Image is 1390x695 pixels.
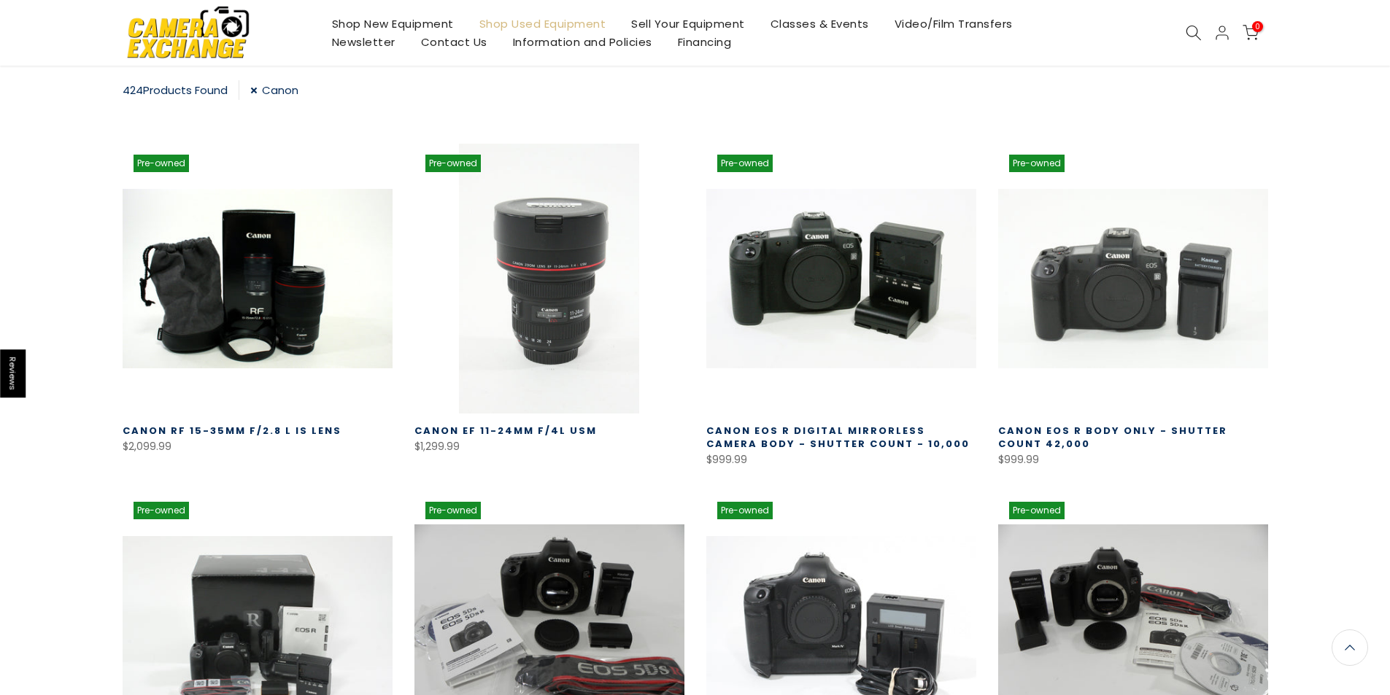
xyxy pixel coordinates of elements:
[998,424,1227,451] a: Canon EOS R Body Only - Shutter Count 42,000
[1332,629,1368,666] a: Back to the top
[706,424,970,451] a: Canon EOS R Digital Mirrorless Camera Body - Shutter count - 10,000
[619,15,758,33] a: Sell Your Equipment
[408,33,500,51] a: Contact Us
[881,15,1025,33] a: Video/Film Transfers
[414,424,597,438] a: Canon EF 11-24mm F/4L USM
[466,15,619,33] a: Shop Used Equipment
[757,15,881,33] a: Classes & Events
[123,438,393,456] div: $2,099.99
[123,424,341,438] a: Canon RF 15-35mm F/2.8 L IS Lens
[998,451,1268,469] div: $999.99
[706,451,976,469] div: $999.99
[414,438,684,456] div: $1,299.99
[500,33,665,51] a: Information and Policies
[1243,25,1259,41] a: 0
[1252,21,1263,32] span: 0
[250,80,298,100] a: Canon
[123,82,143,98] span: 424
[319,33,408,51] a: Newsletter
[123,80,239,100] div: Products Found
[665,33,744,51] a: Financing
[319,15,466,33] a: Shop New Equipment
